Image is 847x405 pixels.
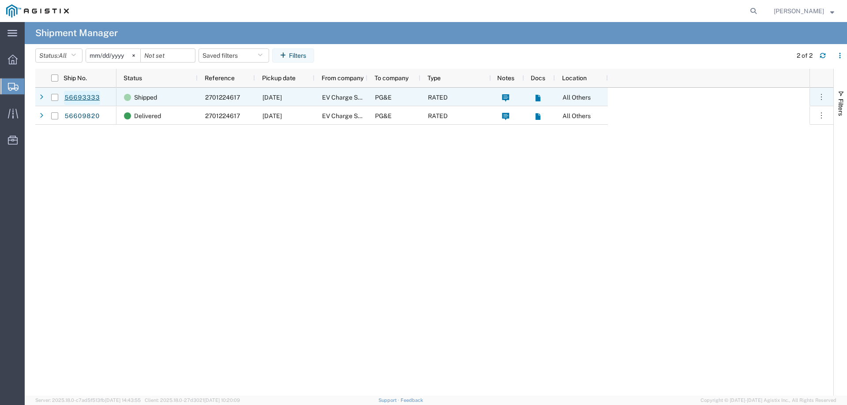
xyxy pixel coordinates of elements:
span: RATED [428,112,448,119]
span: Ship No. [64,74,87,82]
button: Status:All [35,48,82,63]
span: EV Charge Solutions [322,112,380,119]
button: [PERSON_NAME] [773,6,835,16]
span: Type [427,74,441,82]
span: Notes [497,74,514,82]
span: [DATE] 14:43:55 [105,398,141,403]
input: Not set [141,49,195,62]
span: 09/03/2025 [262,94,282,101]
a: 56693333 [64,91,100,105]
span: PG&E [375,94,392,101]
span: To company [375,74,409,82]
span: Pickup date [262,74,296,82]
span: All Others [562,112,591,119]
img: logo [6,4,69,18]
span: Status [124,74,142,82]
button: Filters [272,48,314,63]
span: PG&E [375,112,392,119]
a: Feedback [401,398,423,403]
span: Shipped [134,88,157,107]
span: Copyright © [DATE]-[DATE] Agistix Inc., All Rights Reserved [701,397,836,404]
a: Support [379,398,401,403]
button: Saved filters [199,48,269,63]
span: Lauren Smith [774,6,824,16]
span: All [59,52,67,59]
a: 56609820 [64,109,100,123]
span: Reference [205,74,235,82]
span: 2701224617 [205,94,240,101]
span: RATED [428,94,448,101]
span: Filters [837,99,844,116]
h4: Shipment Manager [35,22,118,44]
input: Not set [86,49,140,62]
span: From company [322,74,364,82]
span: Server: 2025.18.0-c7ad5f513fb [35,398,141,403]
span: [DATE] 10:20:09 [204,398,240,403]
span: 2701224617 [205,112,240,119]
span: 08/26/2025 [262,112,282,119]
span: All Others [562,94,591,101]
span: EV Charge Solutions [322,94,380,101]
span: Delivered [134,107,161,125]
span: Client: 2025.18.0-27d3021 [145,398,240,403]
div: 2 of 2 [797,51,813,60]
span: Docs [531,74,545,82]
span: Location [562,74,587,82]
